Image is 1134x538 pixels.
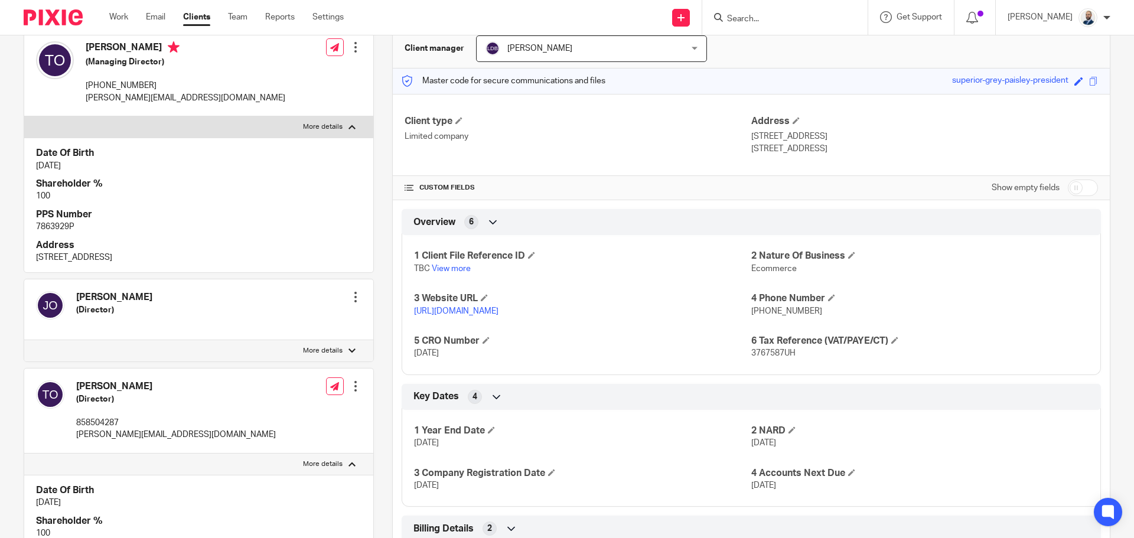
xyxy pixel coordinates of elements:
h4: 1 Client File Reference ID [414,250,751,262]
span: [PHONE_NUMBER] [751,307,822,315]
h4: 6 Tax Reference (VAT/PAYE/CT) [751,335,1089,347]
span: 2 [487,523,492,534]
p: [DATE] [36,160,361,172]
a: Team [228,11,247,23]
p: More details [303,459,343,469]
span: [PERSON_NAME] [507,44,572,53]
span: [DATE] [751,439,776,447]
a: Settings [312,11,344,23]
p: More details [303,346,343,356]
img: svg%3E [36,380,64,409]
a: Email [146,11,165,23]
p: [PERSON_NAME] [1008,11,1073,23]
span: 4 [472,391,477,403]
p: [DATE] [36,497,361,508]
p: [PHONE_NUMBER] [86,80,285,92]
span: [DATE] [414,439,439,447]
span: [DATE] [751,481,776,490]
h4: 3 Company Registration Date [414,467,751,480]
h4: 5 CRO Number [414,335,751,347]
p: 7863929P [36,221,361,233]
h4: CUSTOM FIELDS [405,183,751,193]
a: Work [109,11,128,23]
h4: Date Of Birth [36,147,361,159]
input: Search [726,14,832,25]
h4: 4 Accounts Next Due [751,467,1089,480]
p: More details [303,122,343,132]
p: 100 [36,190,361,202]
h5: (Director) [76,393,276,405]
h4: [PERSON_NAME] [86,41,285,56]
h5: (Director) [76,304,152,316]
span: [DATE] [414,481,439,490]
h4: [PERSON_NAME] [76,380,276,393]
label: Show empty fields [992,182,1060,194]
img: Pixie [24,9,83,25]
h4: 1 Year End Date [414,425,751,437]
a: Reports [265,11,295,23]
span: Get Support [897,13,942,21]
span: 6 [469,216,474,228]
p: 858504287 [76,417,276,429]
h4: Address [36,239,361,252]
span: Billing Details [413,523,474,535]
img: svg%3E [36,41,74,79]
h4: 3 Website URL [414,292,751,305]
h4: PPS Number [36,208,361,221]
span: TBC [414,265,430,273]
p: [STREET_ADDRESS] [751,143,1098,155]
h4: Client type [405,115,751,128]
img: svg%3E [36,291,64,319]
span: 3767587UH [751,349,796,357]
h4: Shareholder % [36,178,361,190]
p: Limited company [405,131,751,142]
span: Key Dates [413,390,459,403]
p: [STREET_ADDRESS] [751,131,1098,142]
h4: [PERSON_NAME] [76,291,152,304]
p: [PERSON_NAME][EMAIL_ADDRESS][DOMAIN_NAME] [76,429,276,441]
a: [URL][DOMAIN_NAME] [414,307,498,315]
p: [STREET_ADDRESS] [36,252,361,263]
a: View more [432,265,471,273]
h4: 4 Phone Number [751,292,1089,305]
h3: Client manager [405,43,464,54]
h4: Shareholder % [36,515,361,527]
h5: (Managing Director) [86,56,285,68]
span: Ecommerce [751,265,797,273]
div: superior-grey-paisley-president [952,74,1068,88]
i: Primary [168,41,180,53]
h4: 2 NARD [751,425,1089,437]
span: [DATE] [414,349,439,357]
h4: Date Of Birth [36,484,361,497]
h4: 2 Nature Of Business [751,250,1089,262]
a: Clients [183,11,210,23]
h4: Address [751,115,1098,128]
img: Mark%20LI%20profiler.png [1078,8,1097,27]
p: [PERSON_NAME][EMAIL_ADDRESS][DOMAIN_NAME] [86,92,285,104]
span: Overview [413,216,455,229]
img: svg%3E [485,41,500,56]
p: Master code for secure communications and files [402,75,605,87]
